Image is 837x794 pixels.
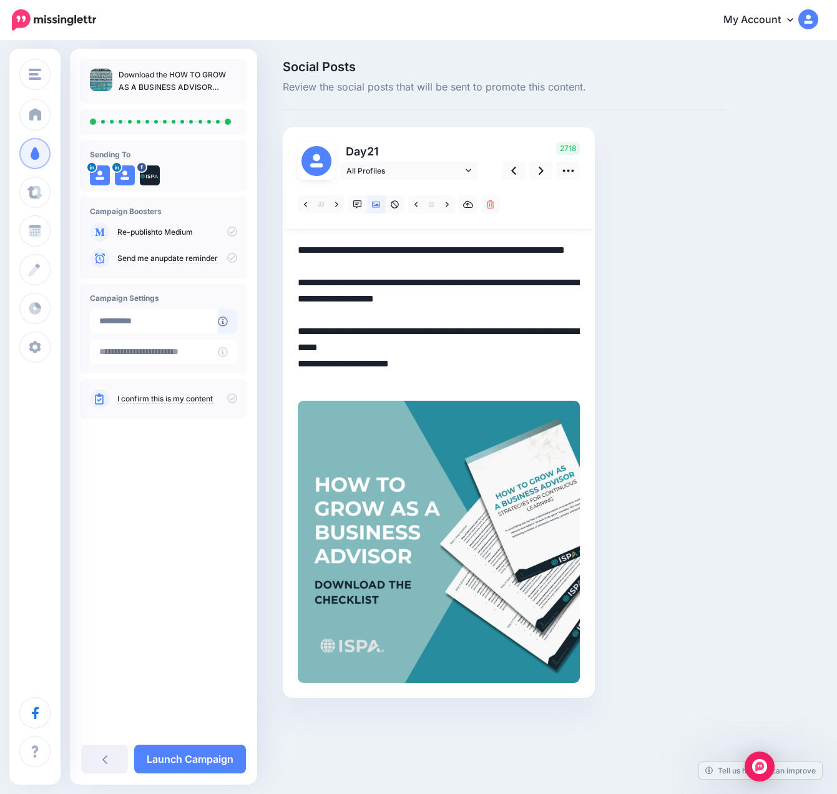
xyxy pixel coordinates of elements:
[117,253,237,264] p: Send me an
[301,146,331,176] img: user_default_image.png
[340,162,477,180] a: All Profiles
[117,227,237,238] p: to Medium
[90,165,110,185] img: user_default_image.png
[115,165,135,185] img: user_default_image.png
[711,5,818,36] a: My Account
[140,165,160,185] img: 321091815_705738541200188_8794397349120384755_n-bsa144696.jpg
[298,401,580,683] img: LUCK9VGSTSN05KCT1IRXVMYJGR1L43VF.png
[283,79,726,96] span: Review the social posts that will be sent to promote this content.
[12,9,96,31] img: Missinglettr
[119,69,237,94] p: Download the HOW TO GROW AS A BUSINESS ADVISOR checklist
[346,164,463,177] span: All Profiles
[745,752,775,782] div: Open Intercom Messenger
[340,142,479,160] p: Day
[90,293,237,303] h4: Campaign Settings
[90,150,237,159] h4: Sending To
[367,145,379,158] span: 21
[29,69,41,80] img: menu.png
[699,762,822,779] a: Tell us how we can improve
[90,69,112,91] img: 33fa061918b66a647338e1c3fcabd62b_thumb.jpg
[283,61,726,73] span: Social Posts
[159,253,218,263] a: update reminder
[117,394,213,404] a: I confirm this is my content
[90,207,237,216] h4: Campaign Boosters
[556,142,580,155] span: 2718
[117,227,155,237] a: Re-publish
